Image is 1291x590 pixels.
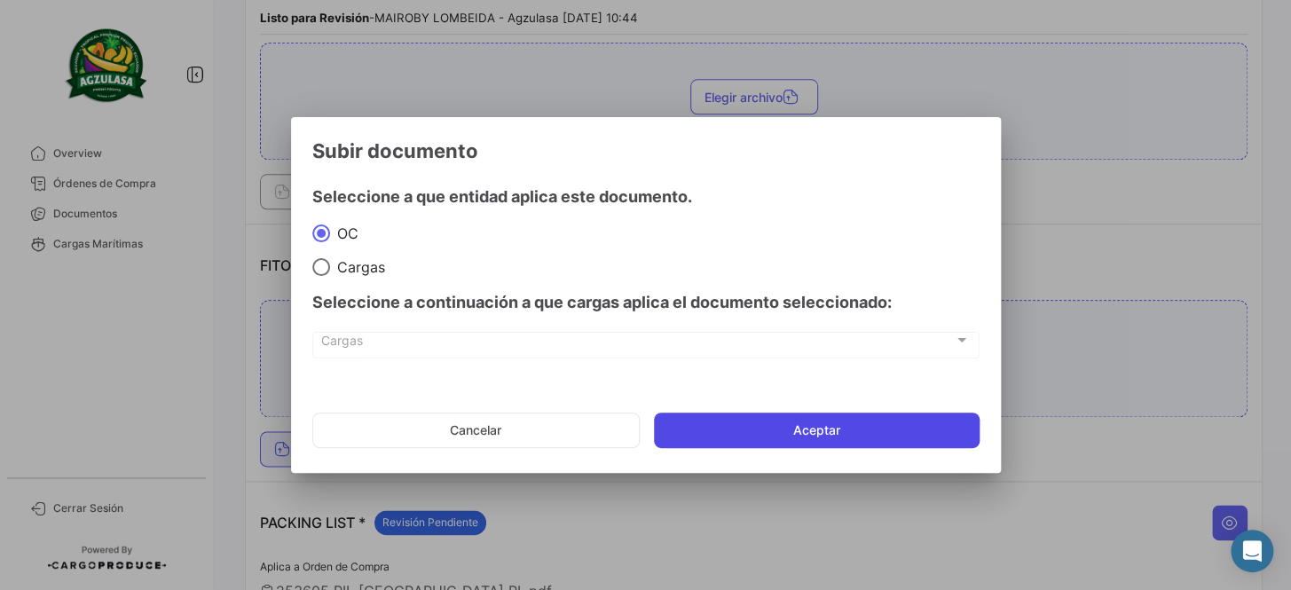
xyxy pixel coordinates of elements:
[312,138,980,163] h3: Subir documento
[1231,530,1273,572] div: Abrir Intercom Messenger
[312,290,980,315] h4: Seleccione a continuación a que cargas aplica el documento seleccionado:
[312,185,980,209] h4: Seleccione a que entidad aplica este documento.
[312,413,640,448] button: Cancelar
[654,413,980,448] button: Aceptar
[330,258,385,276] span: Cargas
[321,336,954,351] span: Cargas
[330,224,358,242] span: OC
